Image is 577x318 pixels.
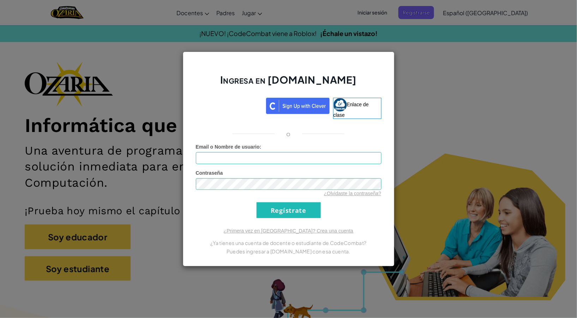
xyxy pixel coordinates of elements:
font: Puedes ingresar a [DOMAIN_NAME] con esa cuenta. [227,248,350,254]
a: ¿Olvidaste la contraseña? [324,191,381,196]
a: ¿Primera vez en [GEOGRAPHIC_DATA]? Crea una cuenta [224,228,354,234]
img: clever_sso_button@2x.png [266,98,330,114]
img: classlink-logo-small.png [333,98,347,112]
iframe: Botón de Acceder con Google [192,97,266,113]
input: Regístrate [257,202,321,218]
font: ¿Ya tienes una cuenta de docente o estudiante de CodeCombat? [211,240,367,246]
font: o [286,130,290,138]
font: Ingresa en [DOMAIN_NAME] [220,73,357,86]
font: Contraseña [196,170,223,176]
font: Enlace de clase [333,101,369,118]
font: : [260,144,262,150]
font: Email o Nombre de usuario [196,144,260,150]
